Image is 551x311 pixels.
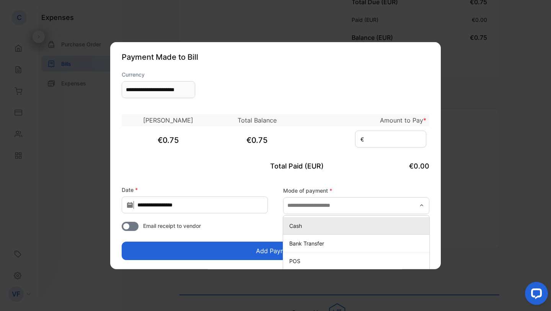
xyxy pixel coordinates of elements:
[158,136,179,145] span: €0.75
[289,221,426,229] p: Cash
[289,257,426,265] p: POS
[283,187,429,195] label: Mode of payment
[300,116,426,125] p: Amount to Pay
[224,161,327,171] p: Total Paid (EUR)
[122,116,214,125] p: [PERSON_NAME]
[289,239,426,247] p: Bank Transfer
[220,116,293,125] p: Total Balance
[143,221,201,229] span: Email receipt to vendor
[122,51,429,63] p: Payment Made to Bill
[519,279,551,311] iframe: LiveChat chat widget
[409,162,429,170] span: €0.00
[360,135,364,143] span: €
[246,136,267,145] span: €0.75
[122,70,195,79] label: Currency
[122,241,429,260] button: Add Payment
[122,186,268,194] label: Date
